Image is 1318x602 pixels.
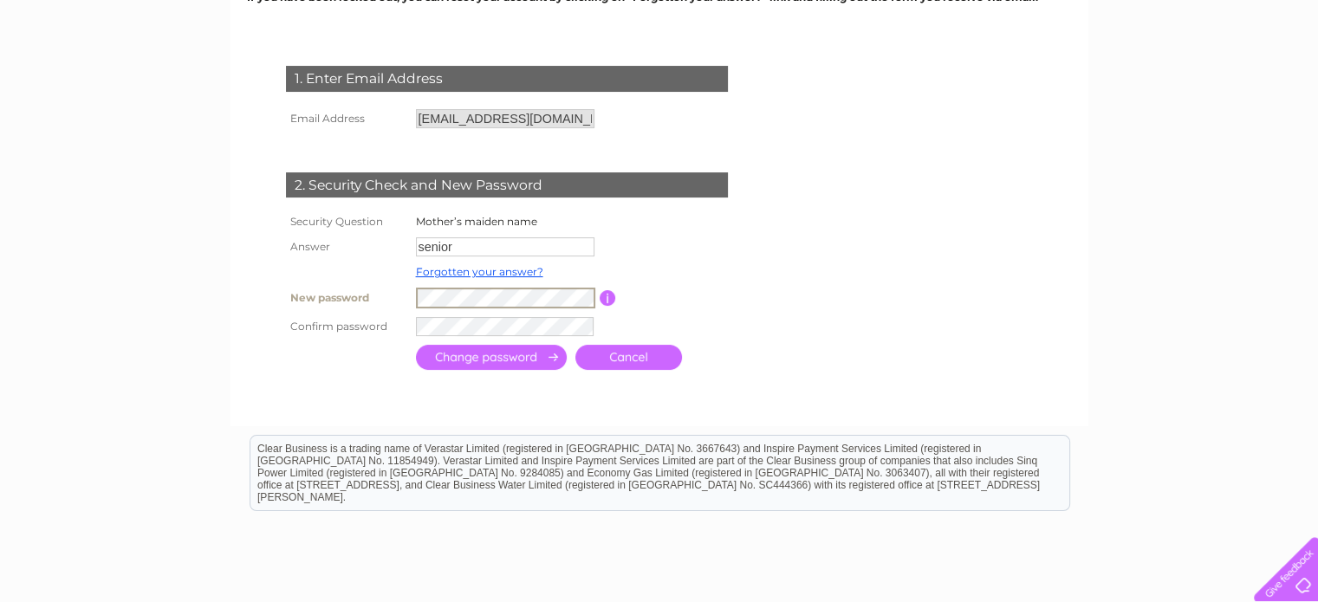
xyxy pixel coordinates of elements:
[991,9,1111,30] a: 0333 014 3131
[1265,74,1308,87] a: Contact
[1167,74,1219,87] a: Telecoms
[286,172,728,198] div: 2. Security Check and New Password
[282,105,412,133] th: Email Address
[416,345,567,370] input: Submit
[282,210,412,233] th: Security Question
[1230,74,1255,87] a: Blog
[282,283,412,313] th: New password
[282,233,412,261] th: Answer
[1075,74,1108,87] a: Water
[46,45,134,98] img: logo.png
[282,313,412,340] th: Confirm password
[575,345,682,370] a: Cancel
[600,290,616,306] input: Information
[416,265,543,278] a: Forgotten your answer?
[416,215,537,228] label: Mother’s maiden name
[250,10,1069,84] div: Clear Business is a trading name of Verastar Limited (registered in [GEOGRAPHIC_DATA] No. 3667643...
[286,66,728,92] div: 1. Enter Email Address
[1119,74,1157,87] a: Energy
